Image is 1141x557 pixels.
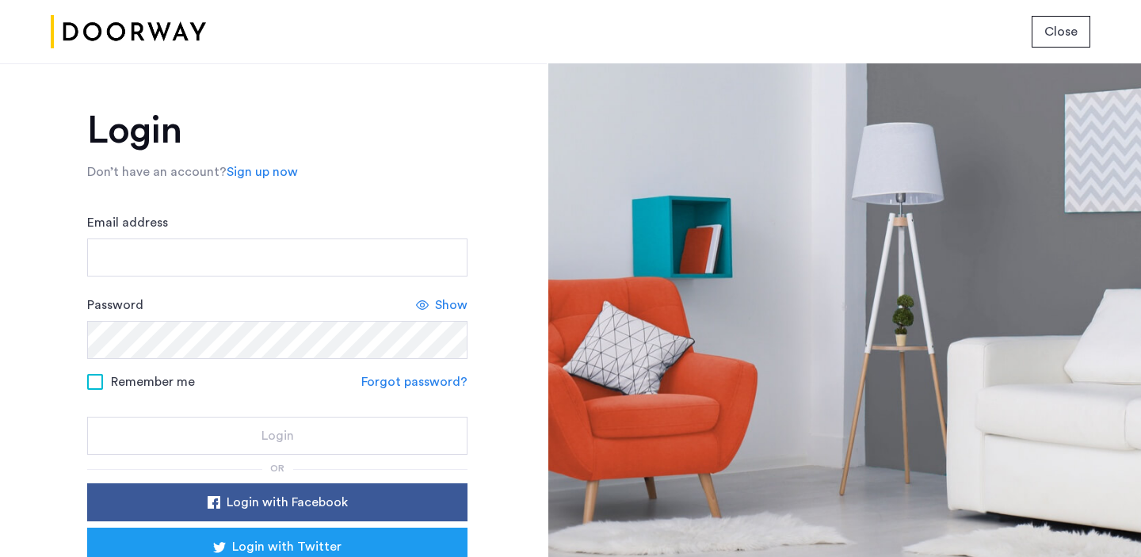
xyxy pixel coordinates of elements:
span: Don’t have an account? [87,166,227,178]
span: Login [261,426,294,445]
span: Show [435,296,467,315]
button: button [1032,16,1090,48]
label: Email address [87,213,168,232]
span: Login with Facebook [227,493,348,512]
label: Password [87,296,143,315]
img: logo [51,2,206,62]
span: Close [1044,22,1078,41]
a: Forgot password? [361,372,467,391]
button: button [87,483,467,521]
span: Remember me [111,372,195,391]
h1: Login [87,112,467,150]
span: or [270,464,284,473]
span: Login with Twitter [232,537,342,556]
a: Sign up now [227,162,298,181]
button: button [87,417,467,455]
